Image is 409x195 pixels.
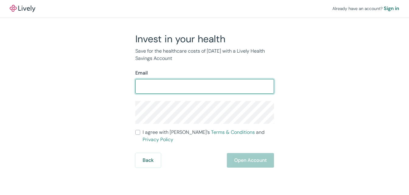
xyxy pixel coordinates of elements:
[10,5,35,12] a: LivelyLively
[143,129,274,143] span: I agree with [PERSON_NAME]’s and
[135,69,148,77] label: Email
[332,5,399,12] div: Already have an account?
[10,5,35,12] img: Lively
[135,33,274,45] h2: Invest in your health
[135,153,161,168] button: Back
[384,5,399,12] a: Sign in
[211,129,255,135] a: Terms & Conditions
[143,136,173,143] a: Privacy Policy
[135,47,274,62] p: Save for the healthcare costs of [DATE] with a Lively Health Savings Account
